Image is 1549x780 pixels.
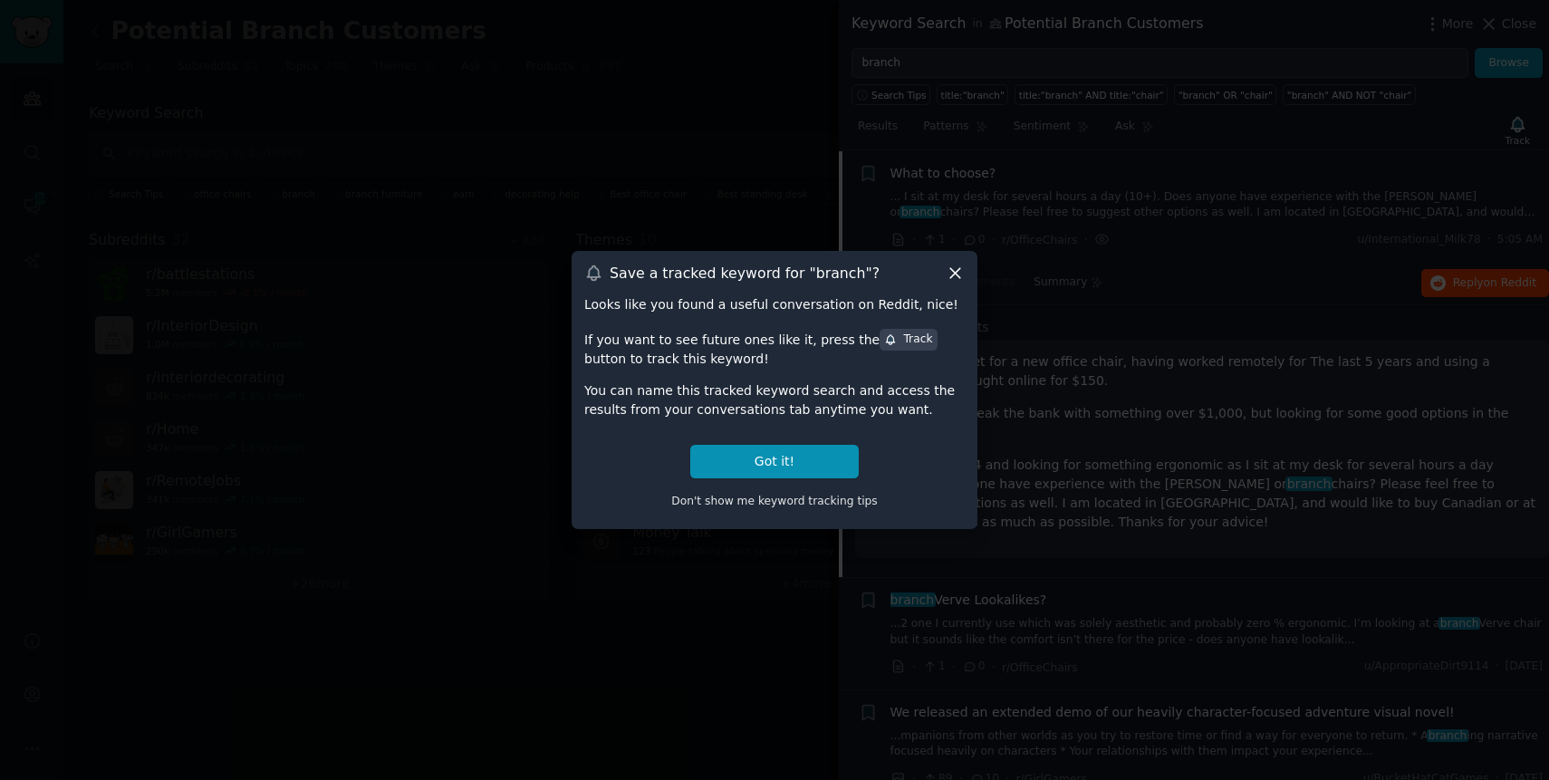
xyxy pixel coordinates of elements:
span: Don't show me keyword tracking tips [671,495,878,507]
div: If you want to see future ones like it, press the button to track this keyword! [584,327,965,369]
div: Track [884,332,932,348]
button: Got it! [690,445,859,478]
div: You can name this tracked keyword search and access the results from your conversations tab anyti... [584,381,965,419]
div: Looks like you found a useful conversation on Reddit, nice! [584,295,965,314]
h3: Save a tracked keyword for " branch "? [610,264,880,283]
